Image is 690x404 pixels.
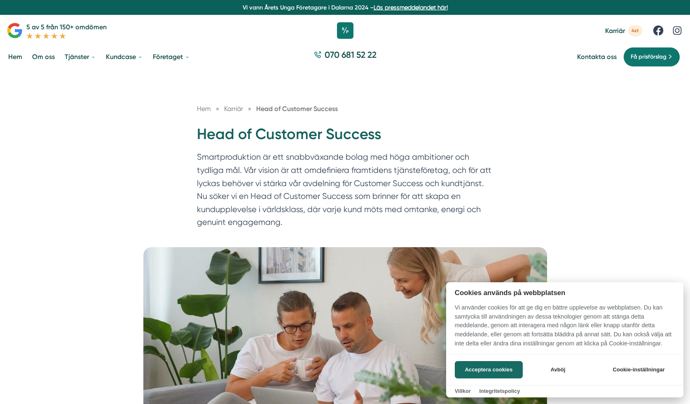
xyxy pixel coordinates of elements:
a: Villkor [455,388,471,394]
p: Vi använder cookies för att ge dig en bättre upplevelse av webbplatsen. Du kan samtycka till anvä... [446,303,683,354]
a: Integritetspolicy [479,388,520,394]
button: Acceptera cookies [455,361,523,378]
button: Avböj [525,361,591,378]
button: Cookie-inställningar [603,361,675,378]
h2: Cookies används på webbplatsen [446,289,683,297]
